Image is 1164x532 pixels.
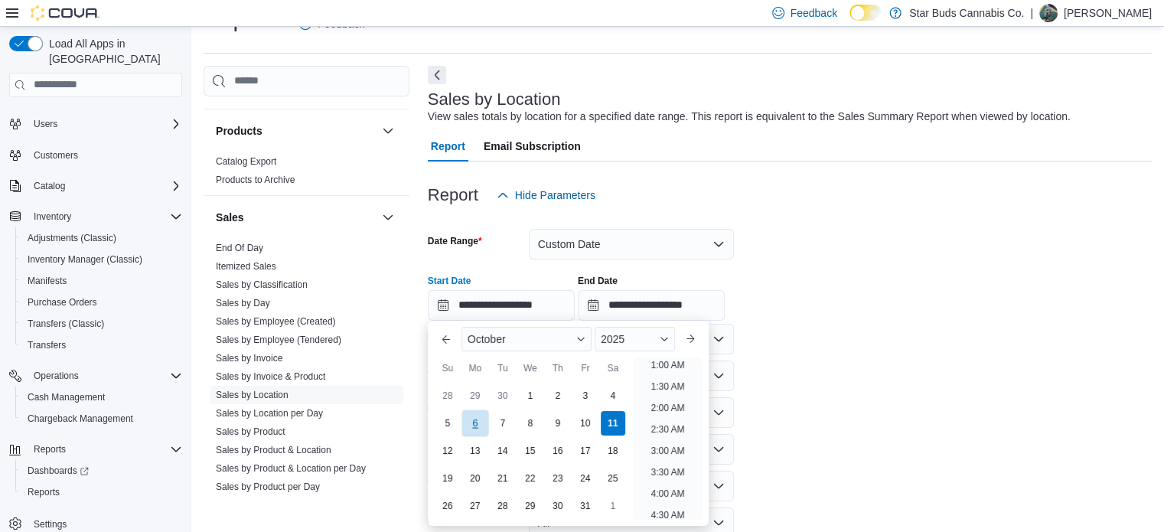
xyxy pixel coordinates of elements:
button: Inventory [3,206,188,227]
div: day-28 [435,383,460,408]
div: day-13 [463,439,487,463]
span: Sales by Employee (Created) [216,315,336,328]
div: day-3 [573,383,598,408]
button: Customers [3,144,188,166]
button: Purchase Orders [15,292,188,313]
button: Sales [379,208,397,227]
span: Users [28,115,182,133]
button: Adjustments (Classic) [15,227,188,249]
li: 2:30 AM [644,420,690,439]
span: Purchase Orders [21,293,182,312]
li: 3:00 AM [644,442,690,460]
p: | [1030,4,1033,22]
div: Sales [204,239,409,502]
span: 2025 [601,333,624,345]
button: Products [216,123,376,139]
span: Inventory [34,211,71,223]
a: Sales by Employee (Created) [216,316,336,327]
div: day-4 [601,383,625,408]
a: Cash Management [21,388,111,406]
div: day-26 [435,494,460,518]
div: day-21 [491,466,515,491]
button: Operations [3,365,188,387]
span: Sales by Product & Location per Day [216,462,366,475]
span: Catalog [28,177,182,195]
h3: Report [428,186,478,204]
p: Star Buds Cannabis Co. [909,4,1024,22]
a: Manifests [21,272,73,290]
span: Purchase Orders [28,296,97,308]
button: Transfers (Classic) [15,313,188,335]
a: Dashboards [21,462,95,480]
span: Hide Parameters [515,188,595,203]
button: Next [428,66,446,84]
div: day-2 [546,383,570,408]
span: Sales by Classification [216,279,308,291]
div: day-30 [491,383,515,408]
button: Manifests [15,270,188,292]
a: Purchase Orders [21,293,103,312]
label: Date Range [428,235,482,247]
div: day-23 [546,466,570,491]
div: day-5 [435,411,460,436]
div: day-14 [491,439,515,463]
h3: Products [216,123,262,139]
span: Transfers (Classic) [21,315,182,333]
a: Inventory Manager (Classic) [21,250,148,269]
span: Reports [21,483,182,501]
span: Sales by Location [216,389,289,401]
button: Custom Date [529,229,734,259]
a: Sales by Day [216,298,270,308]
a: Reports [21,483,66,501]
a: Adjustments (Classic) [21,229,122,247]
span: October [468,333,506,345]
div: day-15 [518,439,543,463]
span: Itemized Sales [216,260,276,273]
div: day-18 [601,439,625,463]
div: day-17 [573,439,598,463]
button: Hide Parameters [491,180,602,211]
button: Open list of options [712,333,725,345]
div: day-29 [518,494,543,518]
span: Cash Management [28,391,105,403]
div: Tu [491,356,515,380]
a: Sales by Invoice [216,353,282,364]
div: Danielle Kapsimalis [1039,4,1058,22]
div: Fr [573,356,598,380]
div: October, 2025 [434,382,627,520]
div: day-20 [463,466,487,491]
span: Sales by Product per Day [216,481,320,493]
a: Sales by Product per Day [216,481,320,492]
a: Sales by Classification [216,279,308,290]
span: Dashboards [28,465,89,477]
span: Sales by Invoice & Product [216,370,325,383]
a: Itemized Sales [216,261,276,272]
input: Press the down key to enter a popover containing a calendar. Press the escape key to close the po... [428,290,575,321]
span: Adjustments (Classic) [21,229,182,247]
button: Chargeback Management [15,408,188,429]
div: Mo [463,356,487,380]
div: day-29 [463,383,487,408]
li: 1:30 AM [644,377,690,396]
h3: Sales [216,210,244,225]
div: day-9 [546,411,570,436]
span: Dashboards [21,462,182,480]
span: Catalog Export [216,155,276,168]
span: Sales by Day [216,297,270,309]
div: day-11 [601,411,625,436]
span: Catalog [34,180,65,192]
span: Customers [34,149,78,162]
ul: Time [633,357,703,520]
label: Start Date [428,275,471,287]
div: day-6 [461,410,488,436]
a: Price Sheet [216,88,263,99]
div: day-12 [435,439,460,463]
a: Customers [28,146,84,165]
button: Reports [28,440,72,459]
span: Operations [34,370,79,382]
span: Transfers [21,336,182,354]
div: Su [435,356,460,380]
span: Users [34,118,57,130]
button: Users [3,113,188,135]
